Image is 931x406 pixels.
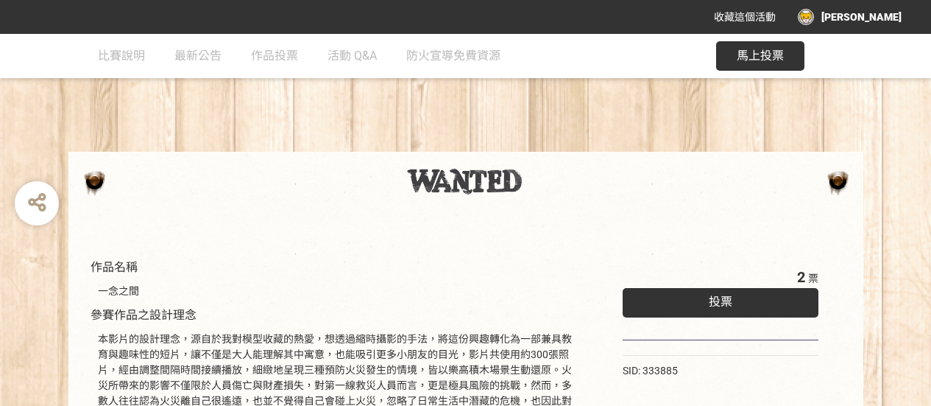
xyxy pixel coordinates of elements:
a: 防火宣導免費資源 [406,34,500,78]
span: 馬上投票 [737,49,784,63]
span: 2 [797,268,805,286]
a: 比賽說明 [98,34,145,78]
span: 投票 [709,295,732,309]
a: 最新公告 [174,34,222,78]
span: 作品投票 [251,49,298,63]
span: 活動 Q&A [328,49,377,63]
span: 比賽說明 [98,49,145,63]
span: 收藏這個活動 [714,11,776,23]
div: 一念之間 [98,284,578,299]
span: 作品名稱 [91,260,138,274]
span: 防火宣導免費資源 [406,49,500,63]
span: 票 [808,273,818,284]
a: 活動 Q&A [328,34,377,78]
a: 作品投票 [251,34,298,78]
span: 參賽作品之設計理念 [91,308,197,322]
button: 馬上投票 [716,41,804,71]
span: 最新公告 [174,49,222,63]
span: SID: 333885 [623,365,678,377]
